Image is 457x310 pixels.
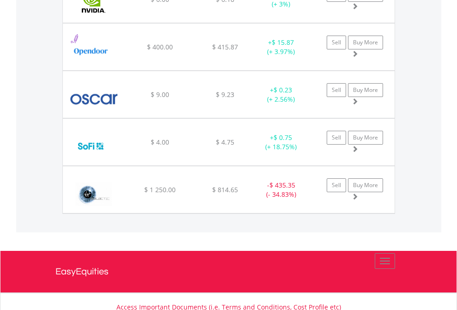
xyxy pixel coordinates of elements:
span: $ 4.75 [216,138,234,146]
span: $ 9.00 [151,90,169,99]
span: $ 4.00 [151,138,169,146]
img: EQU.US.OSCR.png [67,83,121,115]
div: + (+ 3.97%) [252,38,310,56]
div: + (+ 2.56%) [252,85,310,104]
a: Sell [327,178,346,192]
img: EQU.US.OPEN.png [67,35,114,68]
span: $ 415.87 [212,43,238,51]
div: + (+ 18.75%) [252,133,310,152]
span: $ 15.87 [272,38,294,47]
span: $ 9.23 [216,90,234,99]
a: Sell [327,83,346,97]
span: $ 400.00 [147,43,173,51]
span: $ 0.75 [274,133,292,142]
span: $ 0.23 [274,85,292,94]
a: Buy More [348,36,383,49]
span: $ 814.65 [212,185,238,194]
span: $ 1 250.00 [144,185,176,194]
div: - (- 34.83%) [252,181,310,199]
a: EasyEquities [55,251,402,292]
span: $ 435.35 [269,181,295,189]
img: EQU.US.SPCE.png [67,178,120,211]
a: Sell [327,36,346,49]
a: Buy More [348,131,383,145]
a: Sell [327,131,346,145]
a: Buy More [348,83,383,97]
a: Buy More [348,178,383,192]
img: EQU.US.SOFI.png [67,130,114,163]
